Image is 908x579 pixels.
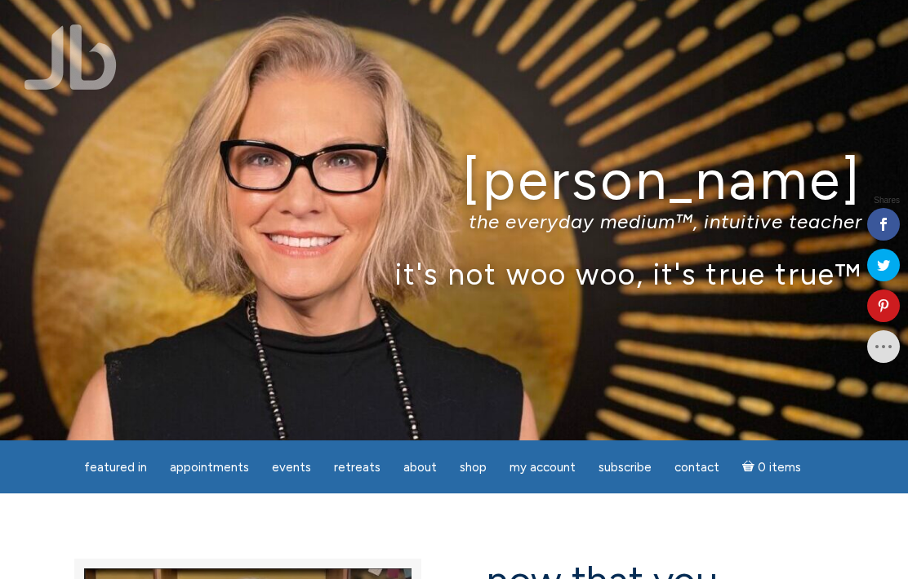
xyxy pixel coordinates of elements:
span: Retreats [334,460,381,475]
span: Shares [874,197,900,205]
a: Subscribe [589,452,661,484]
img: Jamie Butler. The Everyday Medium [24,24,117,90]
p: the everyday medium™, intuitive teacher [46,210,863,233]
span: My Account [510,460,576,475]
a: Contact [665,452,729,484]
span: Appointments [170,460,249,475]
a: Shop [450,452,496,484]
a: featured in [74,452,157,484]
span: About [403,460,437,475]
a: My Account [500,452,585,484]
a: Events [262,452,321,484]
span: Events [272,460,311,475]
i: Cart [742,460,758,475]
span: 0 items [758,462,801,474]
span: Subscribe [599,460,652,475]
p: it's not woo woo, it's true true™ [46,256,863,291]
span: Contact [674,460,719,475]
span: featured in [84,460,147,475]
a: Cart0 items [732,450,811,484]
a: Appointments [160,452,259,484]
span: Shop [460,460,487,475]
a: About [394,452,447,484]
h1: [PERSON_NAME] [46,149,863,210]
a: Retreats [324,452,390,484]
